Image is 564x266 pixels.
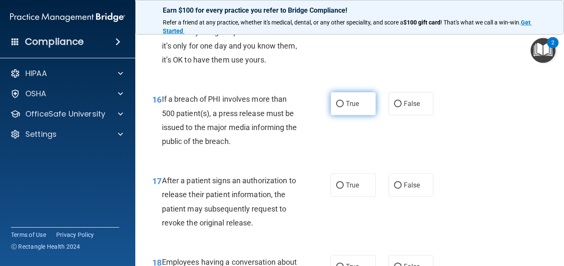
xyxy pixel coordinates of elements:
[163,19,403,26] span: Refer a friend at any practice, whether it's medical, dental, or any other speciality, and score a
[11,231,46,239] a: Terms of Use
[404,100,420,108] span: False
[336,182,344,189] input: True
[10,9,125,26] img: PMB logo
[25,129,57,139] p: Settings
[162,176,296,227] span: After a patient signs an authorization to release their patient information, the patient may subs...
[403,19,441,26] strong: $100 gift card
[25,36,84,48] h4: Compliance
[404,181,420,189] span: False
[441,19,521,26] span: ! That's what we call a win-win.
[25,89,47,99] p: OSHA
[25,68,47,79] p: HIPAA
[346,181,359,189] span: True
[531,38,556,63] button: Open Resource Center, 2 new notifications
[10,89,123,99] a: OSHA
[163,19,532,34] a: Get Started
[56,231,94,239] a: Privacy Policy
[163,6,537,14] p: Earn $100 for every practice you refer to Bridge Compliance!
[346,100,359,108] span: True
[11,242,80,251] span: Ⓒ Rectangle Health 2024
[10,109,123,119] a: OfficeSafe University
[394,182,402,189] input: False
[152,95,162,105] span: 16
[25,109,105,119] p: OfficeSafe University
[162,95,297,146] span: If a breach of PHI involves more than 500 patient(s), a press release must be issued to the major...
[551,43,554,54] div: 2
[152,176,162,186] span: 17
[10,68,123,79] a: HIPAA
[336,101,344,107] input: True
[394,101,402,107] input: False
[10,129,123,139] a: Settings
